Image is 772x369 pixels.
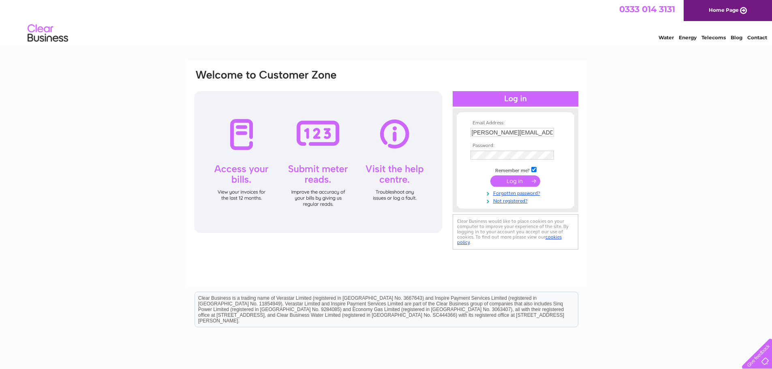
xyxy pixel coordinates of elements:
[619,4,675,14] a: 0333 014 3131
[701,34,726,41] a: Telecoms
[468,120,562,126] th: Email Address:
[195,4,578,39] div: Clear Business is a trading name of Verastar Limited (registered in [GEOGRAPHIC_DATA] No. 3667643...
[453,214,578,250] div: Clear Business would like to place cookies on your computer to improve your experience of the sit...
[468,143,562,149] th: Password:
[659,34,674,41] a: Water
[27,21,68,46] img: logo.png
[731,34,742,41] a: Blog
[470,189,562,196] a: Forgotten password?
[468,166,562,174] td: Remember me?
[490,175,540,187] input: Submit
[679,34,697,41] a: Energy
[457,234,562,245] a: cookies policy
[747,34,767,41] a: Contact
[470,196,562,204] a: Not registered?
